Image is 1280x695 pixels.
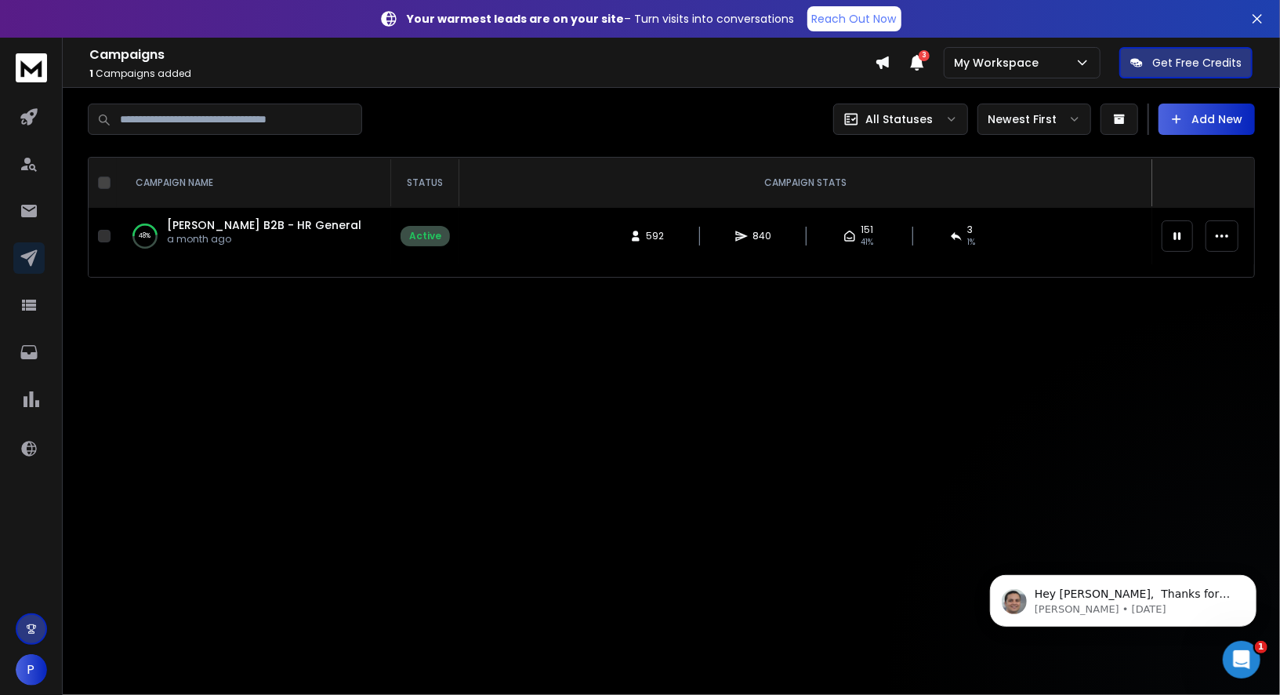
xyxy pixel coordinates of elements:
p: Get Free Credits [1152,55,1242,71]
span: 1 [1255,641,1267,653]
p: Reach Out Now [812,11,897,27]
button: Add New [1159,104,1255,135]
p: My Workspace [954,55,1045,71]
span: 592 [647,230,665,242]
h1: Campaigns [89,45,875,64]
span: 151 [861,224,873,236]
span: 1 [89,67,93,80]
a: Reach Out Now [807,6,901,31]
p: Campaigns added [89,67,875,80]
span: 3 [967,224,973,236]
strong: Your warmest leads are on your site [408,11,625,27]
p: All Statuses [865,111,933,127]
button: Newest First [977,104,1091,135]
div: Active [409,230,441,242]
span: 41 % [861,236,873,249]
th: CAMPAIGN STATS [459,158,1152,208]
button: Get Free Credits [1119,47,1253,78]
th: STATUS [391,158,459,208]
iframe: Intercom live chat [1223,641,1260,679]
p: – Turn visits into conversations [408,11,795,27]
a: [PERSON_NAME] B2B - HR General [167,217,361,233]
img: logo [16,53,47,82]
iframe: Intercom notifications message [966,542,1280,653]
p: a month ago [167,233,361,246]
th: CAMPAIGN NAME [117,158,391,208]
span: 840 [752,230,771,242]
td: 48%[PERSON_NAME] B2B - HR Generala month ago [117,208,391,264]
button: P [16,654,47,686]
span: 1 % [967,236,975,249]
p: 48 % [140,228,151,244]
span: 3 [919,50,930,61]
